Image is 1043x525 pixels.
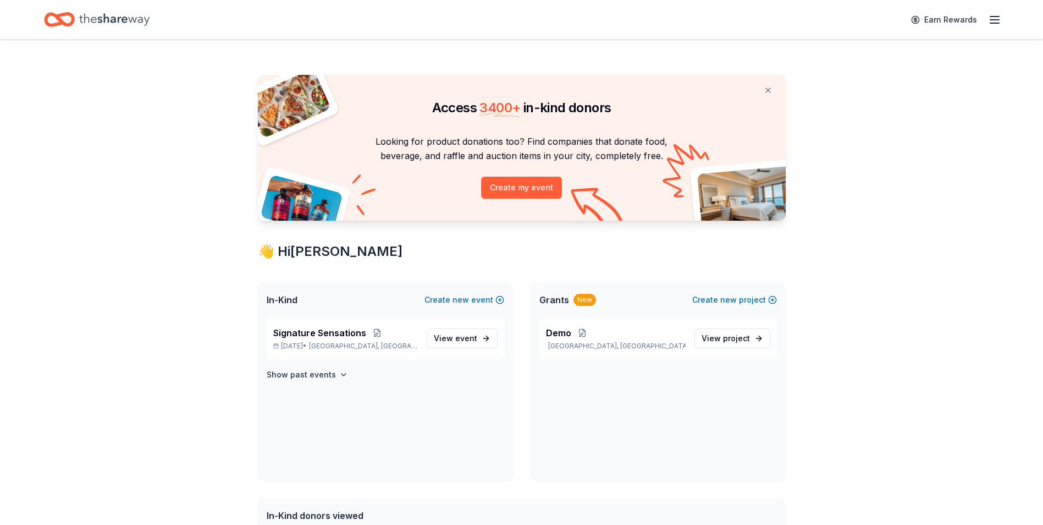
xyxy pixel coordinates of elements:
button: Createnewproject [692,293,777,307]
span: Demo [546,326,571,340]
span: new [452,293,469,307]
a: Home [44,7,150,32]
div: 👋 Hi [PERSON_NAME] [258,243,786,260]
a: View project [694,329,770,348]
span: event [455,333,477,343]
p: Looking for product donations too? Find companies that donate food, beverage, and raffle and auct... [271,134,772,163]
span: Access in-kind donors [432,100,611,116]
span: Grants [539,293,569,307]
span: 3400 + [479,100,520,116]
p: [DATE] • [273,342,418,351]
img: Curvy arrow [571,188,626,229]
a: Earn Rewards [904,10,984,30]
div: New [573,294,596,306]
img: Pizza [245,68,331,139]
span: new [720,293,737,307]
span: [GEOGRAPHIC_DATA], [GEOGRAPHIC_DATA] [309,342,417,351]
h4: Show past events [267,368,336,381]
span: View [434,332,477,345]
button: Create my event [481,177,562,199]
span: project [723,333,750,343]
a: View event [427,329,498,348]
span: View [702,332,750,345]
span: Signature Sensations [273,326,366,340]
p: [GEOGRAPHIC_DATA], [GEOGRAPHIC_DATA] [546,342,686,351]
button: Show past events [267,368,348,381]
button: Createnewevent [424,293,504,307]
div: In-Kind donors viewed [267,509,514,522]
span: In-Kind [267,293,297,307]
